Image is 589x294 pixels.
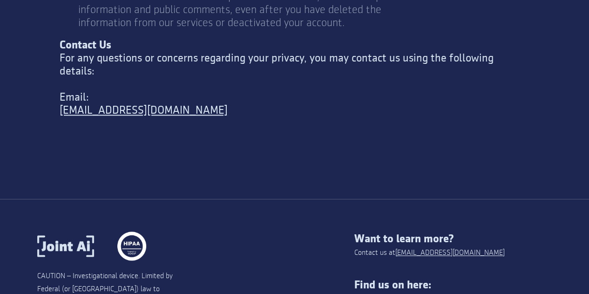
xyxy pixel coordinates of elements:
[354,247,504,259] div: Contact us at
[354,279,552,292] div: Find us on here:
[60,39,529,130] div: For any questions or concerns regarding your privacy, you may contact us using the following deta...
[60,40,111,51] strong: Contact Us
[354,232,552,246] div: Want to learn more?
[395,247,504,259] a: [EMAIL_ADDRESS][DOMAIN_NAME]
[60,104,529,117] a: [EMAIL_ADDRESS][DOMAIN_NAME]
